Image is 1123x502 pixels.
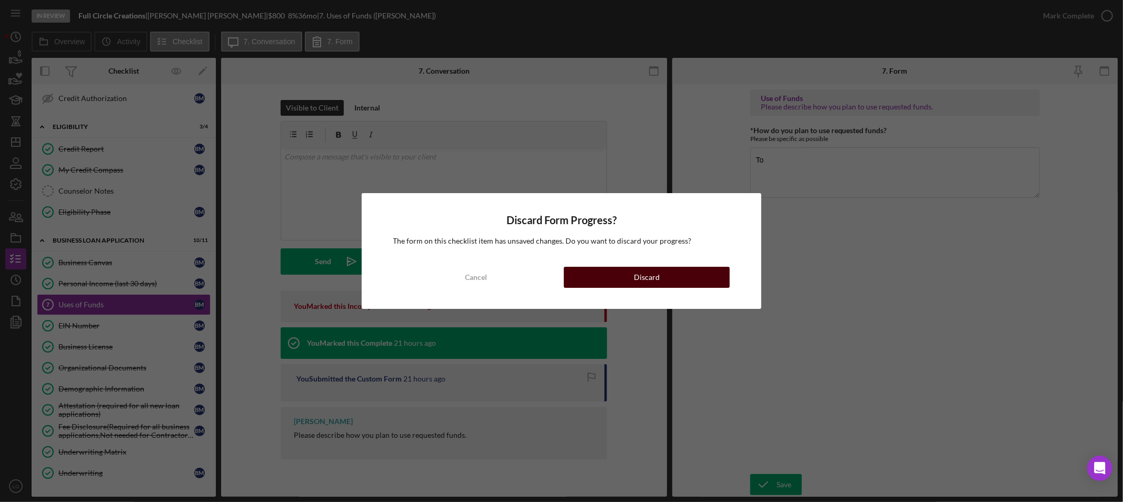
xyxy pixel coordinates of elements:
[393,214,730,226] h4: Discard Form Progress?
[1087,456,1112,481] div: Open Intercom Messenger
[393,236,692,245] span: The form on this checklist item has unsaved changes. Do you want to discard your progress?
[393,267,559,288] button: Cancel
[465,267,487,288] div: Cancel
[564,267,730,288] button: Discard
[634,267,660,288] div: Discard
